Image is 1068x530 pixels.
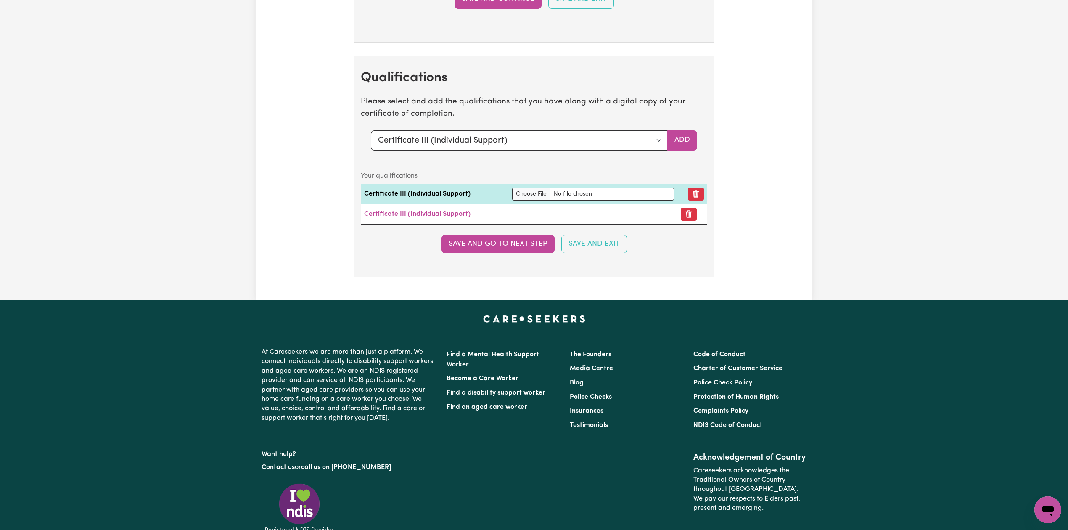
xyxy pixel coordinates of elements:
[361,184,509,204] td: Certificate III (Individual Support)
[570,351,611,358] a: The Founders
[667,130,697,151] button: Add selected qualification
[361,167,707,184] caption: Your qualifications
[570,422,608,429] a: Testimonials
[693,394,779,400] a: Protection of Human Rights
[681,208,697,221] button: Remove certificate
[693,351,745,358] a: Code of Conduct
[570,365,613,372] a: Media Centre
[441,235,555,253] button: Save and go to next step
[262,464,295,471] a: Contact us
[693,453,806,463] h2: Acknowledgement of Country
[361,96,707,120] p: Please select and add the qualifications that you have along with a digital copy of your certific...
[693,463,806,517] p: Careseekers acknowledges the Traditional Owners of Country throughout [GEOGRAPHIC_DATA]. We pay o...
[693,422,762,429] a: NDIS Code of Conduct
[1034,496,1061,523] iframe: Button to launch messaging window
[570,408,603,414] a: Insurances
[693,408,748,414] a: Complaints Policy
[693,365,782,372] a: Charter of Customer Service
[561,235,627,253] button: Save and Exit
[301,464,391,471] a: call us on [PHONE_NUMBER]
[688,188,704,201] button: Remove qualification
[693,379,752,386] a: Police Check Policy
[262,446,436,459] p: Want help?
[364,211,471,217] a: Certificate III (Individual Support)
[447,404,527,411] a: Find an aged care worker
[361,70,707,86] h2: Qualifications
[447,390,545,396] a: Find a disability support worker
[447,351,539,368] a: Find a Mental Health Support Worker
[262,344,436,426] p: At Careseekers we are more than just a platform. We connect individuals directly to disability su...
[262,459,436,475] p: or
[447,375,518,382] a: Become a Care Worker
[570,379,584,386] a: Blog
[483,315,585,322] a: Careseekers home page
[570,394,612,400] a: Police Checks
